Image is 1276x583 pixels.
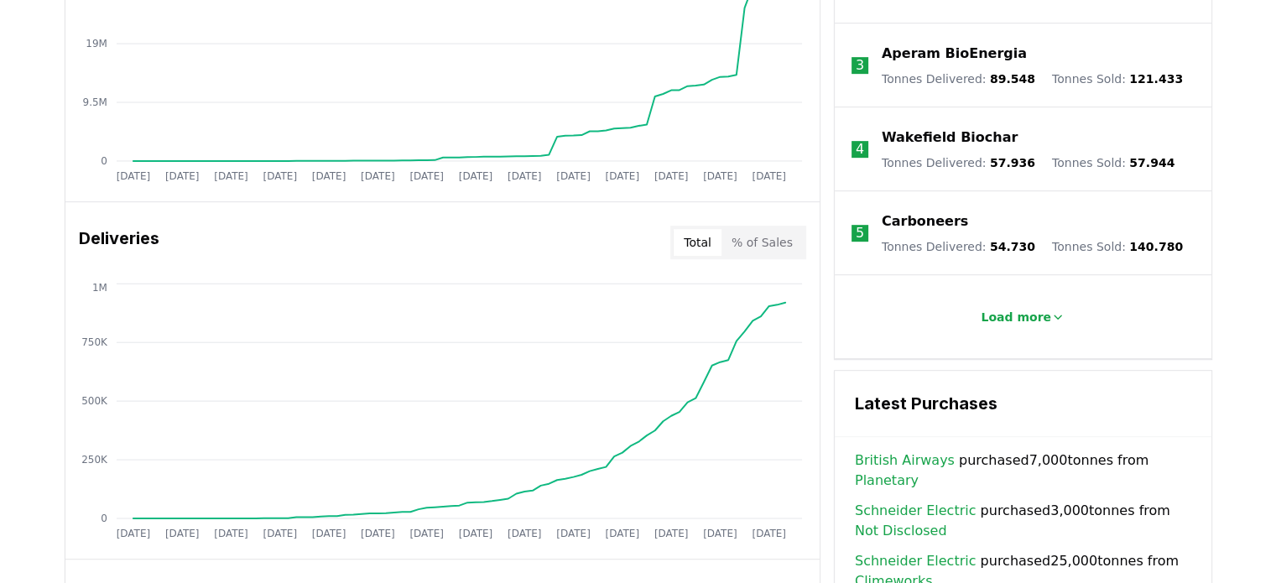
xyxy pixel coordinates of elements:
p: Tonnes Delivered : [882,154,1035,171]
tspan: [DATE] [263,170,297,182]
tspan: [DATE] [361,170,395,182]
p: 3 [856,55,864,75]
tspan: [DATE] [409,170,444,182]
p: Tonnes Delivered : [882,238,1035,255]
tspan: [DATE] [654,170,689,182]
tspan: [DATE] [361,528,395,539]
tspan: [DATE] [164,528,199,539]
span: 121.433 [1129,72,1183,86]
tspan: [DATE] [164,170,199,182]
tspan: 250K [81,454,108,466]
tspan: [DATE] [605,528,639,539]
tspan: [DATE] [311,170,346,182]
tspan: [DATE] [605,170,639,182]
a: British Airways [855,450,955,471]
span: 57.936 [990,156,1035,169]
a: Schneider Electric [855,551,976,571]
tspan: [DATE] [654,528,689,539]
button: Total [674,229,721,256]
a: Schneider Electric [855,501,976,521]
p: Tonnes Sold : [1052,70,1183,87]
tspan: [DATE] [556,528,591,539]
tspan: [DATE] [556,170,591,182]
tspan: [DATE] [214,528,248,539]
tspan: 1M [91,281,107,293]
span: 57.944 [1129,156,1174,169]
tspan: 750K [81,336,108,348]
tspan: [DATE] [703,170,737,182]
tspan: 19M [86,38,107,49]
tspan: [DATE] [458,170,492,182]
tspan: 500K [81,395,108,407]
tspan: [DATE] [752,170,786,182]
a: Carboneers [882,211,968,232]
tspan: [DATE] [409,528,444,539]
span: 89.548 [990,72,1035,86]
span: purchased 7,000 tonnes from [855,450,1191,491]
h3: Latest Purchases [855,391,1191,416]
p: Tonnes Sold : [1052,154,1174,171]
span: 140.780 [1129,240,1183,253]
tspan: [DATE] [116,528,150,539]
tspan: [DATE] [263,528,297,539]
button: % of Sales [721,229,803,256]
p: 5 [856,223,864,243]
a: Aperam BioEnergia [882,44,1027,64]
a: Planetary [855,471,919,491]
tspan: 0 [101,155,107,167]
tspan: [DATE] [703,528,737,539]
span: 54.730 [990,240,1035,253]
button: Load more [967,300,1078,334]
h3: Deliveries [79,226,159,259]
tspan: [DATE] [752,528,786,539]
p: 4 [856,139,864,159]
tspan: [DATE] [508,528,542,539]
a: Not Disclosed [855,521,947,541]
tspan: 0 [101,513,107,524]
p: Tonnes Delivered : [882,70,1035,87]
span: purchased 3,000 tonnes from [855,501,1191,541]
p: Load more [981,309,1051,325]
tspan: [DATE] [508,170,542,182]
p: Tonnes Sold : [1052,238,1183,255]
tspan: [DATE] [116,170,150,182]
tspan: [DATE] [458,528,492,539]
a: Wakefield Biochar [882,128,1018,148]
tspan: [DATE] [311,528,346,539]
tspan: [DATE] [214,170,248,182]
tspan: 9.5M [82,96,107,108]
